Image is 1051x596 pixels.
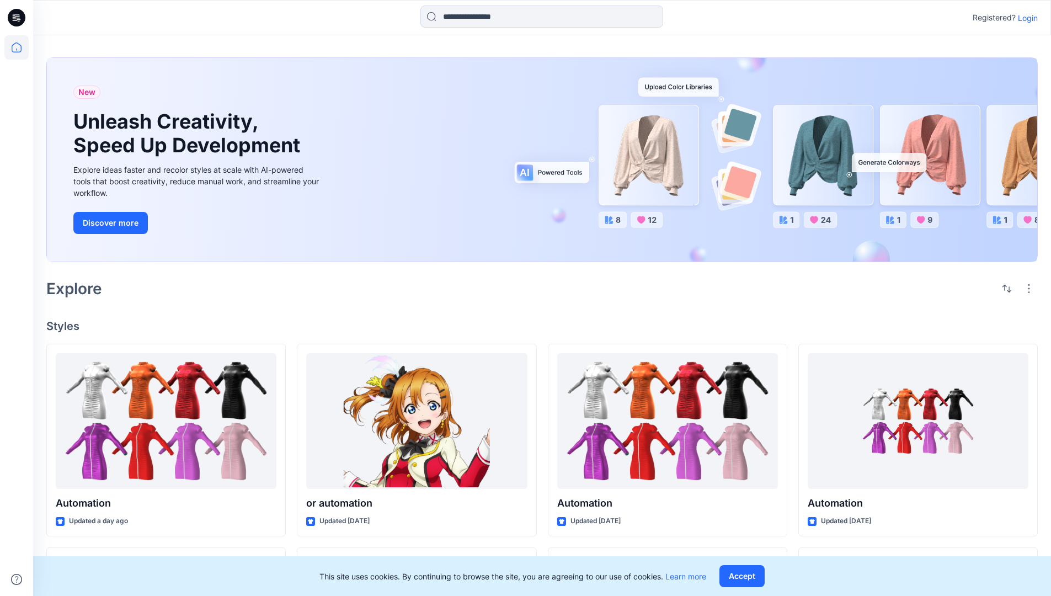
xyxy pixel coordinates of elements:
[319,571,706,582] p: This site uses cookies. By continuing to browse the site, you are agreeing to our use of cookies.
[69,515,128,527] p: Updated a day ago
[73,110,305,157] h1: Unleash Creativity, Speed Up Development
[73,212,322,234] a: Discover more
[808,353,1028,489] a: Automation
[73,164,322,199] div: Explore ideas faster and recolor styles at scale with AI-powered tools that boost creativity, red...
[665,572,706,581] a: Learn more
[78,86,95,99] span: New
[973,11,1016,24] p: Registered?
[719,565,765,587] button: Accept
[56,496,276,511] p: Automation
[46,280,102,297] h2: Explore
[1018,12,1038,24] p: Login
[306,353,527,489] a: or automation
[557,353,778,489] a: Automation
[306,496,527,511] p: or automation
[73,212,148,234] button: Discover more
[56,353,276,489] a: Automation
[46,320,1038,333] h4: Styles
[570,515,621,527] p: Updated [DATE]
[808,496,1028,511] p: Automation
[821,515,871,527] p: Updated [DATE]
[319,515,370,527] p: Updated [DATE]
[557,496,778,511] p: Automation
